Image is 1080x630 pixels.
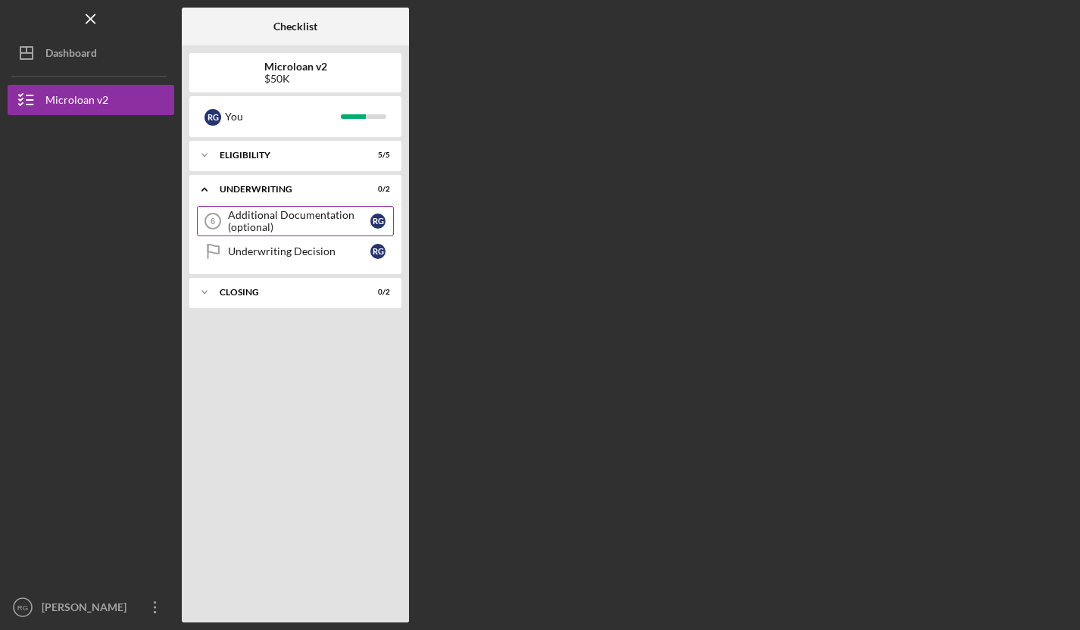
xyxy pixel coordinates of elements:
[8,592,174,622] button: RG[PERSON_NAME]
[363,288,390,297] div: 0 / 2
[220,151,352,160] div: Eligibility
[363,185,390,194] div: 0 / 2
[45,38,97,72] div: Dashboard
[228,245,370,257] div: Underwriting Decision
[8,38,174,68] button: Dashboard
[264,73,327,85] div: $50K
[228,209,370,233] div: Additional Documentation (optional)
[220,185,352,194] div: Underwriting
[273,20,317,33] b: Checklist
[197,206,394,236] a: 6Additional Documentation (optional)RG
[8,85,174,115] button: Microloan v2
[370,244,385,259] div: R G
[204,109,221,126] div: R G
[38,592,136,626] div: [PERSON_NAME]
[17,603,28,612] text: RG
[264,61,327,73] b: Microloan v2
[45,85,108,119] div: Microloan v2
[197,236,394,267] a: Underwriting DecisionRG
[211,217,215,226] tspan: 6
[370,214,385,229] div: R G
[220,288,352,297] div: Closing
[363,151,390,160] div: 5 / 5
[225,104,341,129] div: You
